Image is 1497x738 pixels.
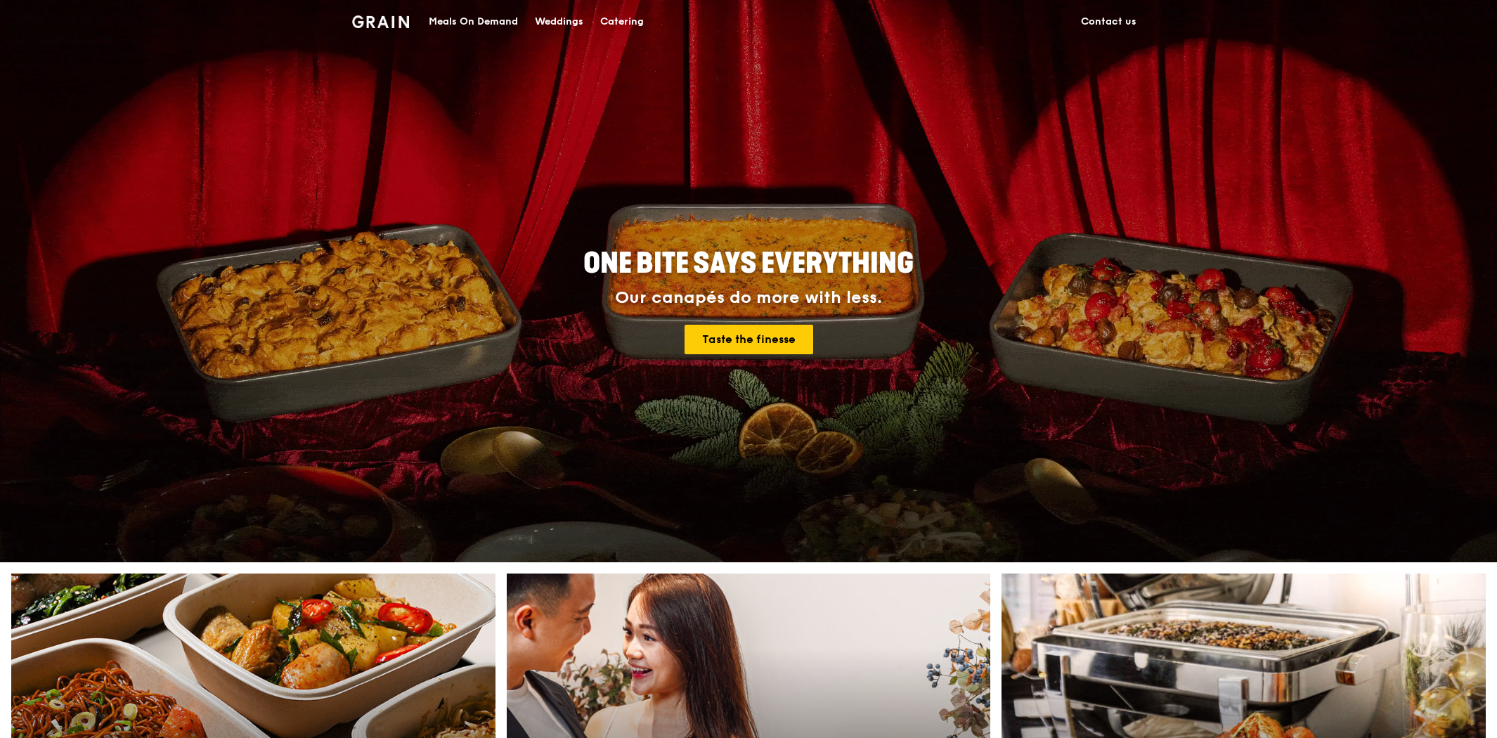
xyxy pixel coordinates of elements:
[526,1,592,43] a: Weddings
[583,247,914,280] span: ONE BITE SAYS EVERYTHING
[600,1,644,43] div: Catering
[592,1,652,43] a: Catering
[352,15,409,28] img: Grain
[685,325,813,354] a: Taste the finesse
[429,1,518,43] div: Meals On Demand
[495,288,1002,308] div: Our canapés do more with less.
[1072,1,1145,43] a: Contact us
[535,1,583,43] div: Weddings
